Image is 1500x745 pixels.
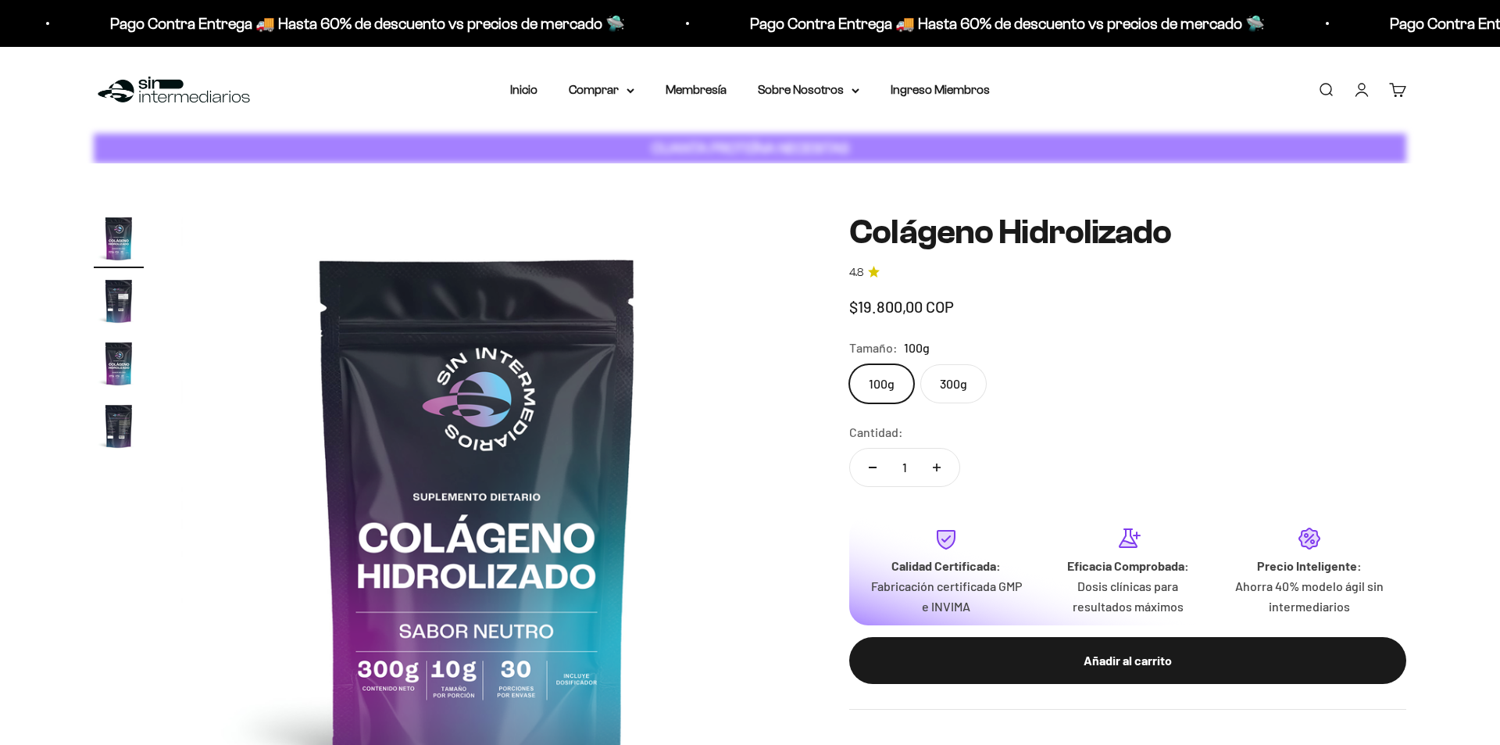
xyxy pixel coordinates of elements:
p: Pago Contra Entrega 🚚 Hasta 60% de descuento vs precios de mercado 🛸 [733,11,1248,36]
label: Cantidad: [849,422,903,442]
summary: Sobre Nosotros [758,80,859,100]
img: Colágeno Hidrolizado [94,213,144,263]
span: 4.8 [849,264,863,281]
a: 4.84.8 de 5.0 estrellas [849,264,1406,281]
sale-price: $19.800,00 COP [849,294,954,319]
p: Ahorra 40% modelo ágil sin intermediarios [1231,576,1387,616]
a: Ingreso Miembros [891,83,990,96]
img: Colágeno Hidrolizado [94,401,144,451]
summary: Comprar [569,80,634,100]
p: Dosis clínicas para resultados máximos [1049,576,1205,616]
img: Colágeno Hidrolizado [94,338,144,389]
button: Ir al artículo 3 [94,338,144,393]
strong: CUANTA PROTEÍNA NECESITAS [652,140,849,156]
strong: Eficacia Comprobada: [1067,558,1189,573]
h1: Colágeno Hidrolizado [849,213,1406,251]
img: Colágeno Hidrolizado [94,276,144,326]
button: Aumentar cantidad [914,449,959,486]
p: Fabricación certificada GMP e INVIMA [868,576,1024,616]
button: Añadir al carrito [849,637,1406,684]
button: Ir al artículo 4 [94,401,144,456]
p: Pago Contra Entrega 🚚 Hasta 60% de descuento vs precios de mercado 🛸 [93,11,608,36]
button: Ir al artículo 1 [94,213,144,268]
div: Añadir al carrito [880,650,1375,671]
strong: Calidad Certificada: [891,558,1001,573]
a: Inicio [510,83,537,96]
button: Ir al artículo 2 [94,276,144,331]
span: 100g [904,338,930,358]
strong: Precio Inteligente: [1257,558,1362,573]
legend: Tamaño: [849,338,898,358]
a: Membresía [666,83,727,96]
button: Reducir cantidad [850,449,895,486]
